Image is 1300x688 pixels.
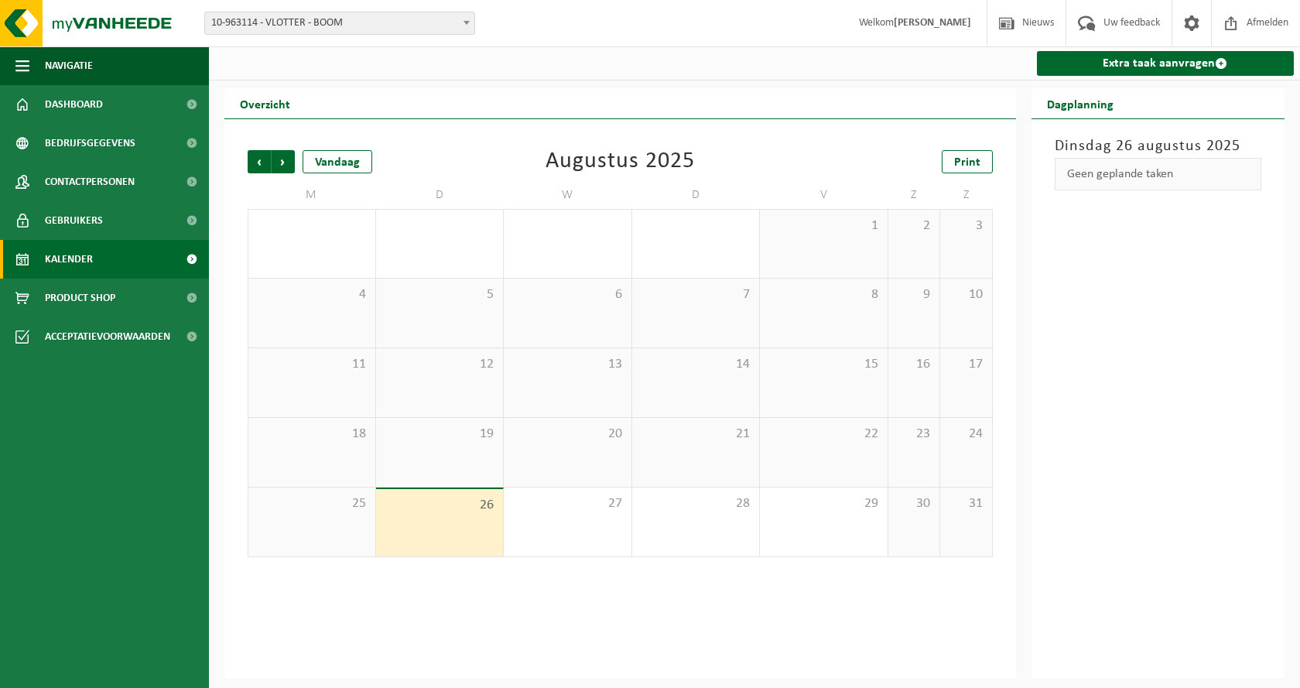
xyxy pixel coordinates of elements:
span: 22 [768,426,880,443]
div: Augustus 2025 [546,150,695,173]
span: 11 [256,356,368,373]
span: 26 [384,497,496,514]
span: 12 [384,356,496,373]
span: Navigatie [45,46,93,85]
td: M [248,181,376,209]
span: 18 [256,426,368,443]
span: Volgende [272,150,295,173]
span: 27 [511,495,624,512]
span: Product Shop [45,279,115,317]
div: Geen geplande taken [1055,158,1262,190]
h2: Dagplanning [1031,88,1129,118]
td: D [632,181,761,209]
span: Bedrijfsgegevens [45,124,135,163]
span: 9 [896,286,932,303]
strong: [PERSON_NAME] [894,17,971,29]
span: 29 [768,495,880,512]
span: 8 [768,286,880,303]
h2: Overzicht [224,88,306,118]
td: Z [888,181,940,209]
td: V [760,181,888,209]
span: 17 [948,356,984,373]
span: 4 [256,286,368,303]
span: 23 [896,426,932,443]
a: Extra taak aanvragen [1037,51,1295,76]
span: 19 [384,426,496,443]
span: Dashboard [45,85,103,124]
span: 10-963114 - VLOTTER - BOOM [204,12,475,35]
span: 6 [511,286,624,303]
span: 3 [948,217,984,234]
span: 21 [640,426,752,443]
span: Kalender [45,240,93,279]
span: 10 [948,286,984,303]
span: Gebruikers [45,201,103,240]
span: 7 [640,286,752,303]
td: Z [940,181,992,209]
span: 5 [384,286,496,303]
span: 20 [511,426,624,443]
div: Vandaag [303,150,372,173]
span: 31 [948,495,984,512]
span: 2 [896,217,932,234]
td: D [376,181,505,209]
span: 30 [896,495,932,512]
span: Vorige [248,150,271,173]
span: 16 [896,356,932,373]
span: 28 [640,495,752,512]
span: Contactpersonen [45,163,135,201]
span: Acceptatievoorwaarden [45,317,170,356]
span: 13 [511,356,624,373]
span: 25 [256,495,368,512]
span: 1 [768,217,880,234]
td: W [504,181,632,209]
span: 14 [640,356,752,373]
span: 15 [768,356,880,373]
h3: Dinsdag 26 augustus 2025 [1055,135,1262,158]
span: 10-963114 - VLOTTER - BOOM [205,12,474,34]
a: Print [942,150,993,173]
span: Print [954,156,980,169]
span: 24 [948,426,984,443]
